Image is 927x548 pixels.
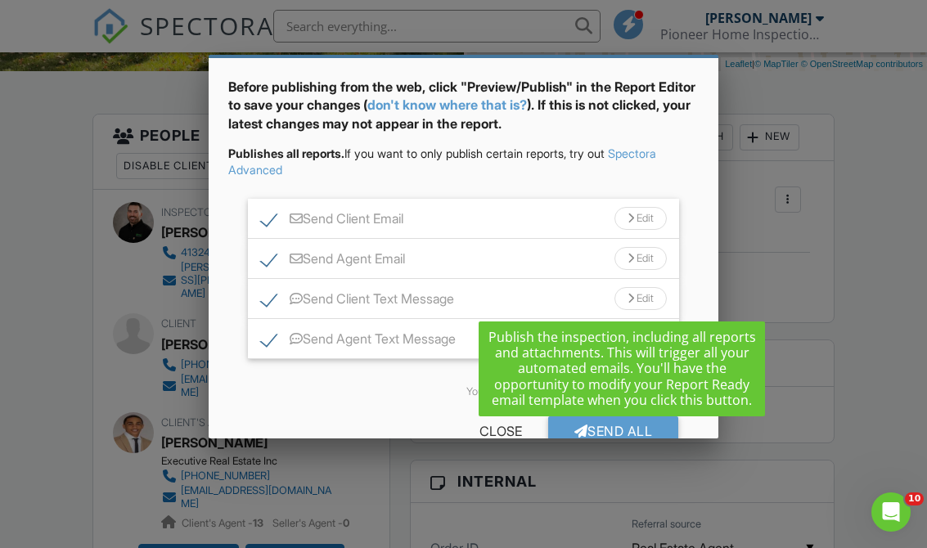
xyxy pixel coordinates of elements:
label: Send Client Text Message [261,291,454,312]
div: Edit [614,327,667,350]
div: Close [453,416,548,446]
span: 10 [905,492,924,505]
div: Send All [548,416,679,446]
a: Automation [630,385,683,398]
a: don't know where that is? [367,97,527,113]
span: If you want to only publish certain reports, try out [228,146,605,160]
div: Before publishing from the web, click "Preview/Publish" in the Report Editor to save your changes... [228,78,699,146]
label: Send Agent Email [261,251,405,272]
div: Edit [614,207,667,230]
strong: Publishes all reports. [228,146,344,160]
div: Edit [614,287,667,310]
label: Send Client Email [261,211,403,231]
div: You can edit email/text templates in . [241,385,686,398]
iframe: Intercom live chat [871,492,911,532]
label: Send Agent Text Message [261,331,456,352]
div: Edit [614,247,667,270]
